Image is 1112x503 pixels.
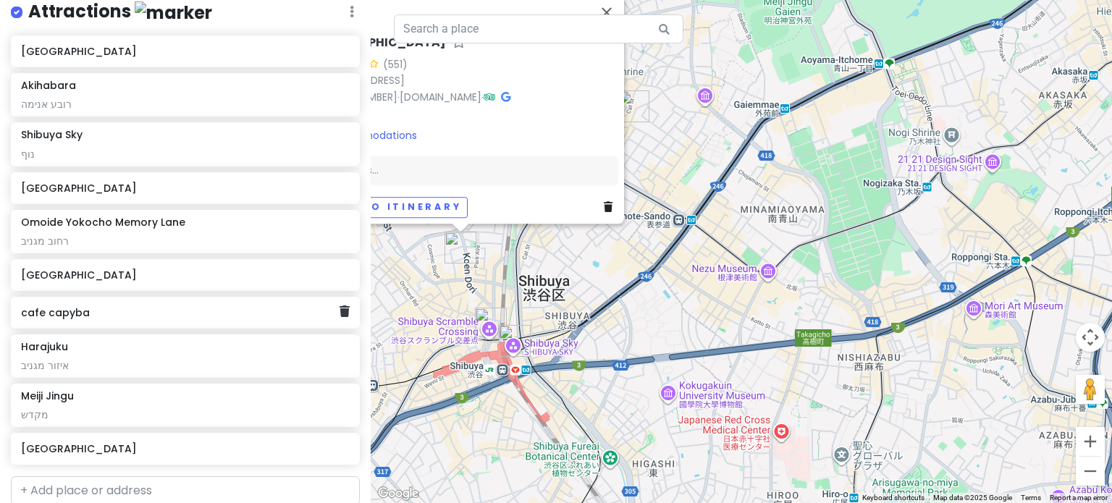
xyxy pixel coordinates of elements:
[452,35,466,51] a: Star place
[21,98,349,111] div: רובע אנימה
[135,1,212,24] img: marker
[311,197,468,218] button: Add to itinerary
[21,269,349,282] h6: [GEOGRAPHIC_DATA]
[311,35,446,51] h6: [GEOGRAPHIC_DATA]
[445,232,476,263] div: Shibuya Tobu Hotel
[604,199,618,215] a: Delete place
[374,484,422,503] img: Google
[383,56,408,72] div: (551)
[501,92,510,102] i: Google Maps
[933,494,1012,502] span: Map data ©2025 Google
[311,35,618,122] div: · ·
[484,92,495,102] i: Tripadvisor
[1076,457,1105,486] button: Zoom out
[1076,323,1105,352] button: Map camera controls
[1050,494,1108,502] a: Report a map error
[21,79,76,92] h6: Akihabara
[21,182,349,195] h6: [GEOGRAPHIC_DATA]
[311,155,618,185] div: Add notes...
[1021,494,1041,502] a: Terms
[311,106,618,122] summary: Hours
[311,73,405,88] a: [STREET_ADDRESS]
[21,128,83,141] h6: Shibuya Sky
[21,340,68,353] h6: Harajuku
[21,148,349,161] div: נוף
[862,493,924,503] button: Keyboard shortcuts
[21,216,185,229] h6: Omoide Yokocho Memory Lane
[21,389,74,402] h6: Meiji Jingu
[21,442,349,455] h6: [GEOGRAPHIC_DATA]
[21,359,349,372] div: איזור מגניב
[21,45,349,58] h6: [GEOGRAPHIC_DATA]
[1076,375,1105,404] button: Drag Pegman onto the map to open Street View
[311,127,417,143] a: Accommodations
[21,306,339,319] h6: cafe capyba
[394,14,683,43] input: Search a place
[21,408,349,421] div: מקדש
[21,234,349,248] div: רחוב מגניב
[1076,427,1105,456] button: Zoom in
[499,325,531,357] div: Shibuya Sky
[618,90,649,122] div: Harajuku
[400,90,481,104] a: [DOMAIN_NAME]
[340,303,350,321] a: Delete place
[311,90,397,104] a: [PHONE_NUMBER]
[374,484,422,503] a: Open this area in Google Maps (opens a new window)
[475,308,507,339] div: Shibuya Scramble Crossing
